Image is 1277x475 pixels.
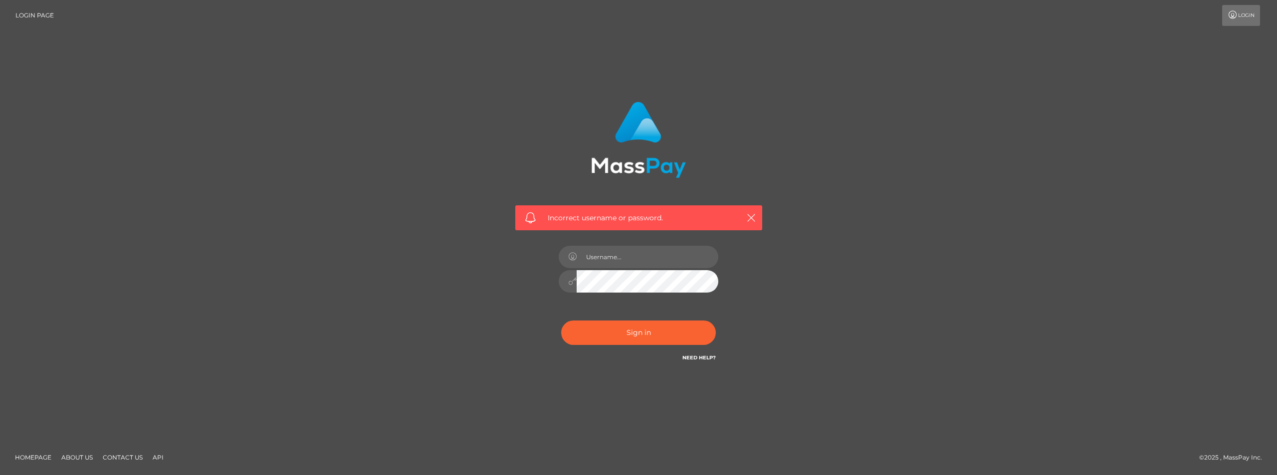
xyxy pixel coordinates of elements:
img: MassPay Login [591,102,686,178]
button: Sign in [561,320,716,345]
div: © 2025 , MassPay Inc. [1199,452,1270,463]
a: Need Help? [682,354,716,361]
a: Login [1222,5,1260,26]
a: About Us [57,450,97,465]
span: Incorrect username or password. [548,213,730,223]
a: Login Page [15,5,54,26]
a: Homepage [11,450,55,465]
a: API [149,450,168,465]
a: Contact Us [99,450,147,465]
input: Username... [577,246,718,268]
